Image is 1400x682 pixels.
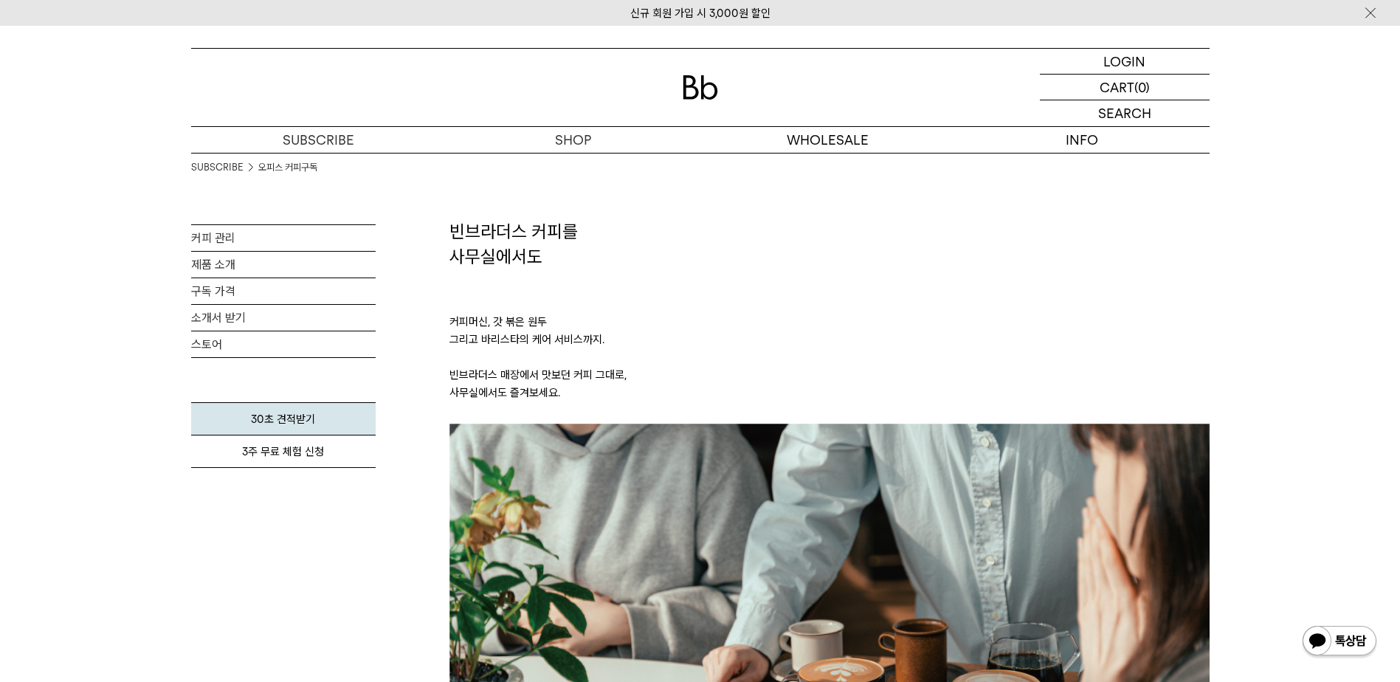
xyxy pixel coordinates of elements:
[191,435,376,468] a: 3주 무료 체험 신청
[191,160,244,175] a: SUBSCRIBE
[191,225,376,251] a: 커피 관리
[449,269,1210,424] p: 커피머신, 갓 볶은 원두 그리고 바리스타의 케어 서비스까지. 빈브라더스 매장에서 맛보던 커피 그대로, 사무실에서도 즐겨보세요.
[683,75,718,100] img: 로고
[1098,100,1151,126] p: SEARCH
[1100,75,1134,100] p: CART
[191,252,376,278] a: 제품 소개
[258,160,317,175] a: 오피스 커피구독
[1040,49,1210,75] a: LOGIN
[191,305,376,331] a: 소개서 받기
[1301,624,1378,660] img: 카카오톡 채널 1:1 채팅 버튼
[955,127,1210,153] p: INFO
[1040,75,1210,100] a: CART (0)
[191,331,376,357] a: 스토어
[1134,75,1150,100] p: (0)
[1103,49,1145,74] p: LOGIN
[446,127,700,153] a: SHOP
[191,127,446,153] a: SUBSCRIBE
[630,7,770,20] a: 신규 회원 가입 시 3,000원 할인
[191,278,376,304] a: 구독 가격
[449,219,1210,269] h2: 빈브라더스 커피를 사무실에서도
[191,402,376,435] a: 30초 견적받기
[700,127,955,153] p: WHOLESALE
